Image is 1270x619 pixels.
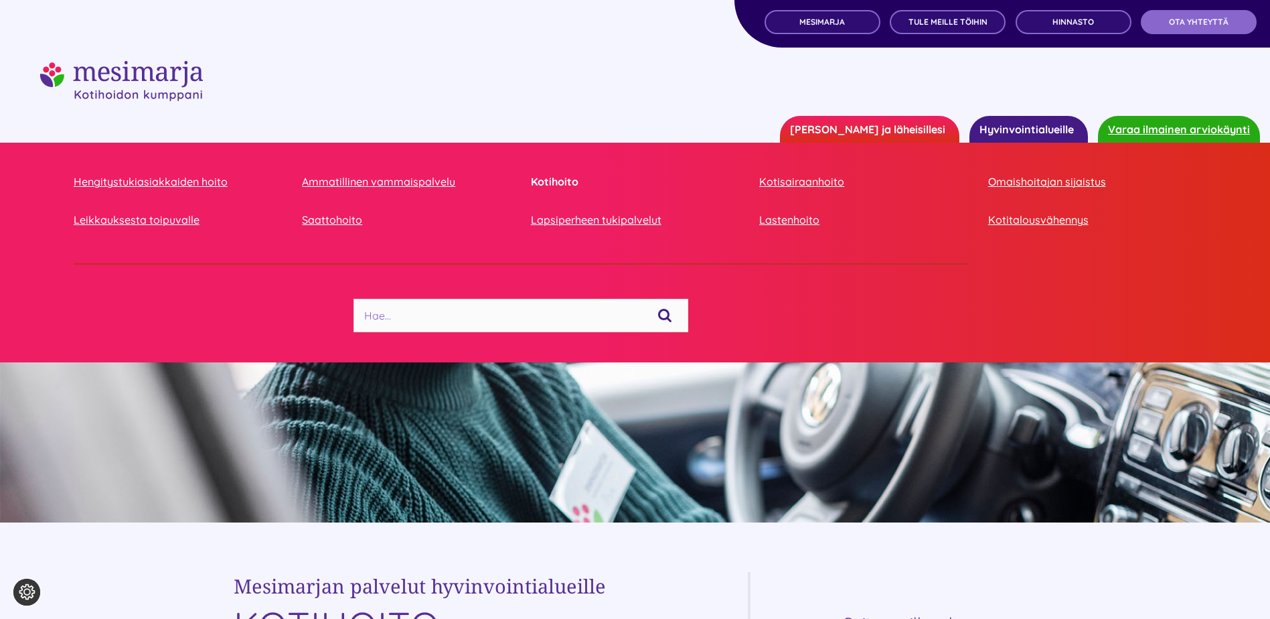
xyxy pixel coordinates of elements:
[759,173,967,191] a: Kotisairaanhoito
[13,579,40,606] button: Evästeasetukset
[969,116,1088,143] a: Hyvinvointialueille
[353,299,688,332] input: Hae...
[988,211,1196,229] a: Kotitalousvähennys
[780,116,959,143] a: [PERSON_NAME] ja läheisillesi
[1016,10,1131,34] a: Hinnasto
[74,173,282,191] a: Hengitystukiasiakkaiden hoito
[40,59,203,76] a: mesimarjasi
[1169,17,1228,27] span: OTA YHTEYTTÄ
[765,10,880,34] a: MESIMARJA
[908,17,987,27] span: TULE MEILLE TÖIHIN
[302,173,510,191] a: Ammatillinen vammaispalvelu
[531,173,739,191] a: Kotihoito
[1098,116,1260,143] a: Varaa ilmainen arviokäynti
[1141,10,1257,34] a: OTA YHTEYTTÄ
[890,10,1006,34] a: TULE MEILLE TÖIHIN
[988,173,1196,191] a: Omaishoitajan sijaistus
[234,573,667,599] p: Mesimarjan palvelut hyvinvointialueille
[74,211,282,229] a: Leikkauksesta toipuvalle
[302,211,510,229] a: Saattohoito
[799,17,845,27] span: MESIMARJA
[531,211,739,229] a: Lapsiperheen tukipalvelut
[40,61,203,101] img: Mesimarjasi Kotihoidon kumppani
[648,299,682,332] input: Haku
[759,211,967,229] a: Lastenhoito
[1052,17,1094,27] span: Hinnasto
